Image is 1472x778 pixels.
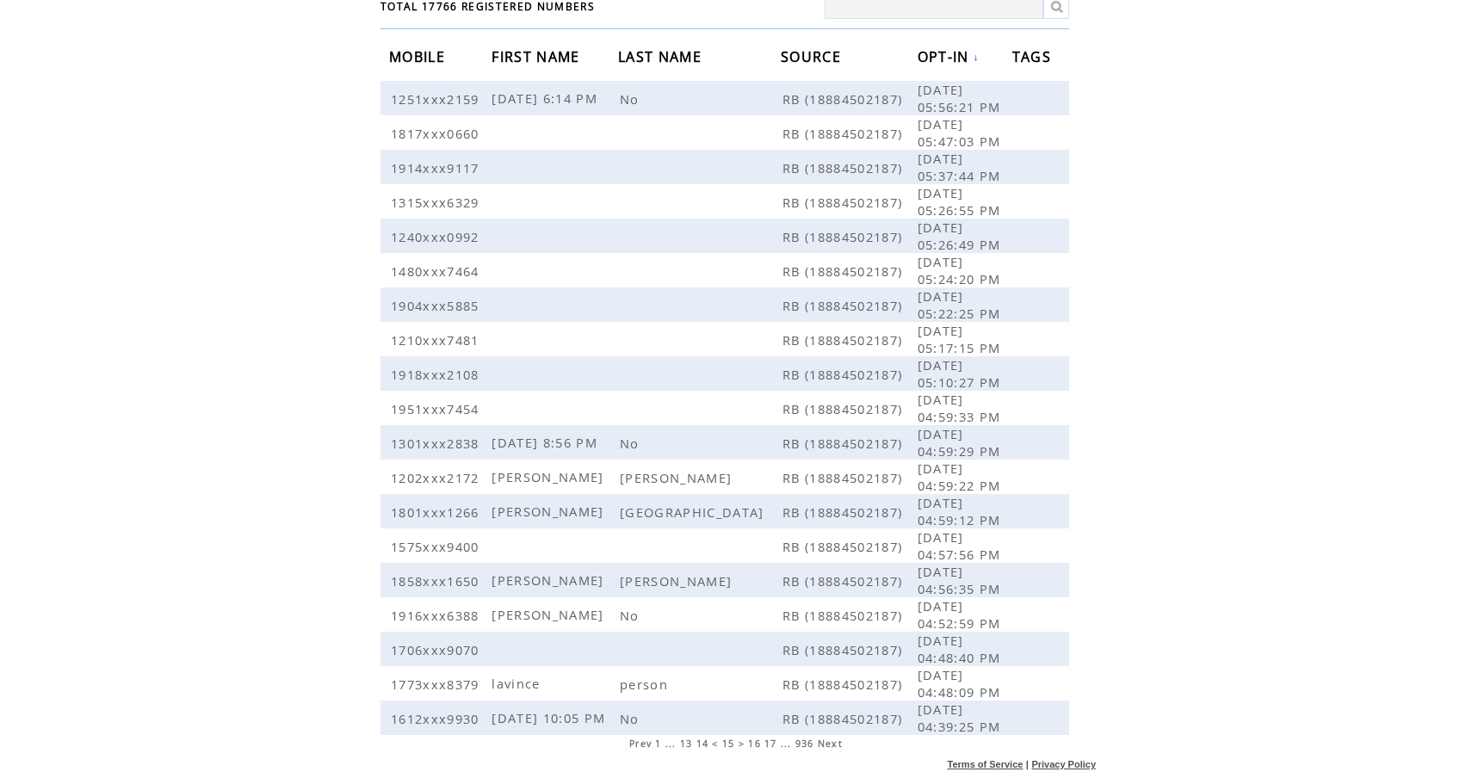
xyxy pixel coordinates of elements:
a: LAST NAME [618,51,706,61]
span: [DATE] 05:47:03 PM [918,115,1005,150]
span: RB (18884502187) [782,297,906,314]
span: ... [781,738,792,750]
span: RB (18884502187) [782,676,906,693]
span: 1904xxx5885 [391,297,484,314]
a: 1 [655,738,661,750]
span: RB (18884502187) [782,125,906,142]
span: [PERSON_NAME] [620,469,736,486]
span: [DATE] 05:56:21 PM [918,81,1005,115]
span: | [1026,759,1029,769]
span: 1916xxx6388 [391,607,484,624]
span: 1918xxx2108 [391,366,484,383]
span: [DATE] 04:48:40 PM [918,632,1005,666]
span: 1801xxx1266 [391,503,484,521]
span: [DATE] 05:37:44 PM [918,150,1005,184]
span: RB (18884502187) [782,641,906,658]
span: RB (18884502187) [782,503,906,521]
a: SOURCE [781,51,845,61]
span: RB (18884502187) [782,435,906,452]
span: FIRST NAME [492,43,584,75]
span: 1315xxx6329 [391,194,484,211]
span: No [620,710,644,727]
span: < 15 > [712,738,745,750]
span: [DATE] 10:05 PM [492,709,609,726]
a: 13 [680,738,693,750]
span: RB (18884502187) [782,572,906,590]
span: MOBILE [389,43,449,75]
span: 1773xxx8379 [391,676,484,693]
span: RB (18884502187) [782,90,906,108]
span: [DATE] 05:17:15 PM [918,322,1005,356]
a: Prev [629,738,652,750]
span: 1951xxx7454 [391,400,484,417]
span: [DATE] 04:57:56 PM [918,528,1005,563]
span: 1817xxx0660 [391,125,484,142]
span: [DATE] 04:59:22 PM [918,460,1005,494]
span: [DATE] 8:56 PM [492,434,602,451]
span: [PERSON_NAME] [620,572,736,590]
span: RB (18884502187) [782,159,906,176]
span: RB (18884502187) [782,262,906,280]
span: RB (18884502187) [782,469,906,486]
span: [PERSON_NAME] [492,503,608,520]
span: No [620,90,644,108]
span: [DATE] 05:26:55 PM [918,184,1005,219]
a: TAGS [1012,51,1055,61]
span: ... [665,738,677,750]
span: 1480xxx7464 [391,262,484,280]
span: 1210xxx7481 [391,331,484,349]
span: [DATE] 05:26:49 PM [918,219,1005,253]
a: Next [818,738,843,750]
span: [DATE] 04:59:33 PM [918,391,1005,425]
span: 16 [748,738,761,750]
a: MOBILE [389,51,449,61]
span: 1575xxx9400 [391,538,484,555]
span: RB (18884502187) [782,194,906,211]
span: RB (18884502187) [782,228,906,245]
span: [DATE] 04:56:35 PM [918,563,1005,597]
span: 1706xxx9070 [391,641,484,658]
a: 936 [795,738,814,750]
span: [DATE] 04:52:59 PM [918,597,1005,632]
span: [GEOGRAPHIC_DATA] [620,503,769,521]
span: 1612xxx9930 [391,710,484,727]
span: [DATE] 04:59:29 PM [918,425,1005,460]
span: person [620,676,672,693]
span: No [620,607,644,624]
span: [PERSON_NAME] [492,606,608,623]
span: 1240xxx0992 [391,228,484,245]
span: [DATE] 05:24:20 PM [918,253,1005,287]
span: [DATE] 05:22:25 PM [918,287,1005,322]
span: TAGS [1012,43,1055,75]
span: [DATE] 04:48:09 PM [918,666,1005,701]
span: 1914xxx9117 [391,159,484,176]
span: 1202xxx2172 [391,469,484,486]
span: RB (18884502187) [782,366,906,383]
a: Terms of Service [948,759,1024,769]
span: LAST NAME [618,43,706,75]
span: RB (18884502187) [782,400,906,417]
span: 1858xxx1650 [391,572,484,590]
span: lavince [492,675,544,692]
span: RB (18884502187) [782,331,906,349]
span: 17 [764,738,777,750]
a: FIRST NAME [492,51,584,61]
span: RB (18884502187) [782,607,906,624]
span: [DATE] 04:39:25 PM [918,701,1005,735]
a: OPT-IN↓ [918,52,980,62]
span: [DATE] 05:10:27 PM [918,356,1005,391]
span: [PERSON_NAME] [492,468,608,485]
span: [DATE] 04:59:12 PM [918,494,1005,528]
a: 14 [696,738,709,750]
span: OPT-IN [918,43,974,75]
span: [PERSON_NAME] [492,571,608,589]
span: 1251xxx2159 [391,90,484,108]
span: 1301xxx2838 [391,435,484,452]
span: No [620,435,644,452]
